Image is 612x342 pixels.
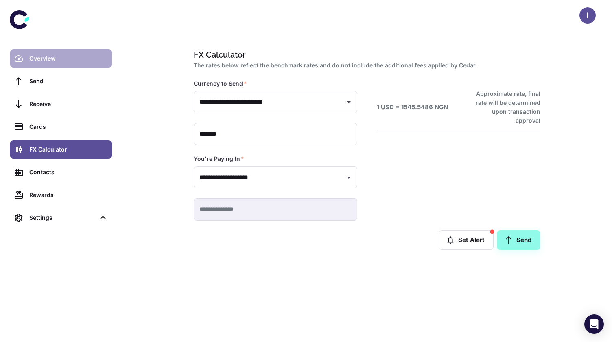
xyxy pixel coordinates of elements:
[10,185,112,205] a: Rewards
[29,168,107,177] div: Contacts
[439,230,494,250] button: Set Alert
[194,49,537,61] h1: FX Calculator
[10,49,112,68] a: Overview
[10,94,112,114] a: Receive
[29,100,107,108] div: Receive
[497,230,540,250] a: Send
[10,117,112,136] a: Cards
[29,213,95,222] div: Settings
[343,96,354,108] button: Open
[377,103,448,112] h6: 1 USD = 1545.5486 NGN
[10,162,112,182] a: Contacts
[343,172,354,183] button: Open
[579,7,596,24] button: I
[194,80,247,88] label: Currency to Send
[194,155,244,163] label: You're Paying In
[10,208,112,227] div: Settings
[10,140,112,159] a: FX Calculator
[584,314,604,334] div: Open Intercom Messenger
[29,122,107,131] div: Cards
[29,145,107,154] div: FX Calculator
[467,89,540,125] h6: Approximate rate, final rate will be determined upon transaction approval
[29,190,107,199] div: Rewards
[29,77,107,86] div: Send
[10,71,112,91] a: Send
[29,54,107,63] div: Overview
